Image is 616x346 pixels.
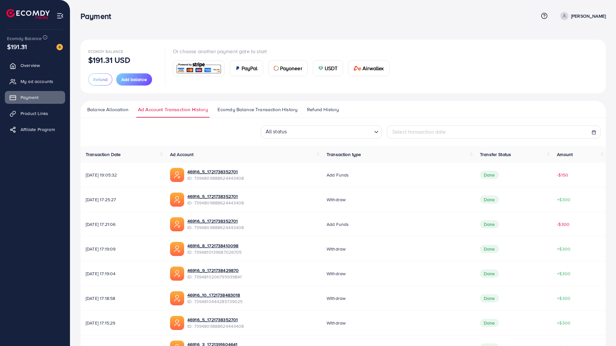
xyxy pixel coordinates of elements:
[557,221,569,227] span: -$300
[187,218,244,224] a: 46916_5_1721738352701
[187,243,242,249] a: 46916_8_1721738410098
[280,64,302,72] span: Payoneer
[480,269,499,278] span: Done
[327,151,361,158] span: Transaction type
[187,267,242,274] a: 46916_9_1721738429870
[86,320,160,326] span: [DATE] 17:15:29
[187,298,243,305] span: ID: 7394810444285739025
[87,106,128,113] span: Balance Allocation
[170,151,194,158] span: Ad Account
[6,9,50,19] img: logo
[173,47,395,55] p: Or choose another payment gate to start
[363,64,384,72] span: Airwallex
[173,61,225,76] a: card
[86,221,160,227] span: [DATE] 17:21:06
[21,110,48,117] span: Product Links
[571,12,606,20] p: [PERSON_NAME]
[230,60,263,76] a: cardPayPal
[187,323,244,329] span: ID: 7394809888624443408
[264,126,288,137] span: All status
[261,126,382,138] div: Search for option
[170,193,184,207] img: ic-ads-acc.e4c84228.svg
[88,49,123,54] span: Ecomdy Balance
[88,73,112,86] button: Refund
[138,106,208,113] span: Ad Account Transaction History
[175,62,222,75] img: card
[56,12,64,20] img: menu
[327,196,346,203] span: Withdraw
[235,66,240,71] img: card
[557,320,570,326] span: +$300
[116,73,152,86] button: Add balance
[187,200,244,206] span: ID: 7394809888624443408
[327,172,349,178] span: Add funds
[5,75,65,88] a: My ad accounts
[392,128,446,135] span: Select transaction date
[187,274,242,280] span: ID: 7394810206795939841
[5,123,65,136] a: Affiliate Program
[7,42,27,51] span: $191.31
[86,270,160,277] span: [DATE] 17:19:04
[81,12,116,21] h3: Payment
[480,319,499,327] span: Done
[327,221,349,227] span: Add funds
[187,169,244,175] a: 46916_5_1721738352701
[557,270,570,277] span: +$300
[480,195,499,204] span: Done
[327,246,346,252] span: Withdraw
[480,294,499,302] span: Done
[170,316,184,330] img: ic-ads-acc.e4c84228.svg
[557,172,568,178] span: -$150
[480,151,511,158] span: Transfer Status
[313,60,343,76] a: cardUSDT
[557,196,570,203] span: +$300
[170,168,184,182] img: ic-ads-acc.e4c84228.svg
[170,267,184,281] img: ic-ads-acc.e4c84228.svg
[170,217,184,231] img: ic-ads-acc.e4c84228.svg
[7,35,42,42] span: Ecomdy Balance
[21,126,55,133] span: Affiliate Program
[187,175,244,181] span: ID: 7394809888624443408
[274,66,279,71] img: card
[480,171,499,179] span: Done
[348,60,389,76] a: cardAirwallex
[218,106,297,113] span: Ecomdy Balance Transaction History
[187,249,242,255] span: ID: 7394810139687026705
[242,64,258,72] span: PayPal
[86,246,160,252] span: [DATE] 17:19:09
[325,64,338,72] span: USDT
[187,292,243,298] a: 46916_10_1721738483018
[480,220,499,228] span: Done
[187,317,244,323] a: 46916_5_1721738352701
[5,91,65,104] a: Payment
[86,151,121,158] span: Transaction Date
[5,59,65,72] a: Overview
[21,62,40,69] span: Overview
[558,12,606,20] a: [PERSON_NAME]
[88,56,130,64] p: $191.31 USD
[21,78,53,85] span: My ad accounts
[187,224,244,231] span: ID: 7394809888624443408
[5,107,65,120] a: Product Links
[327,295,346,301] span: Withdraw
[86,172,160,178] span: [DATE] 19:05:32
[589,317,611,341] iframe: Chat
[170,242,184,256] img: ic-ads-acc.e4c84228.svg
[86,196,160,203] span: [DATE] 17:25:27
[557,151,573,158] span: Amount
[307,106,339,113] span: Refund History
[289,127,372,137] input: Search for option
[557,246,570,252] span: +$300
[557,295,570,301] span: +$300
[187,193,244,200] a: 46916_5_1721738352701
[93,76,107,83] span: Refund
[121,76,147,83] span: Add balance
[327,270,346,277] span: Withdraw
[170,291,184,305] img: ic-ads-acc.e4c84228.svg
[21,94,38,101] span: Payment
[86,295,160,301] span: [DATE] 17:18:58
[56,44,63,50] img: image
[354,66,361,71] img: card
[318,66,323,71] img: card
